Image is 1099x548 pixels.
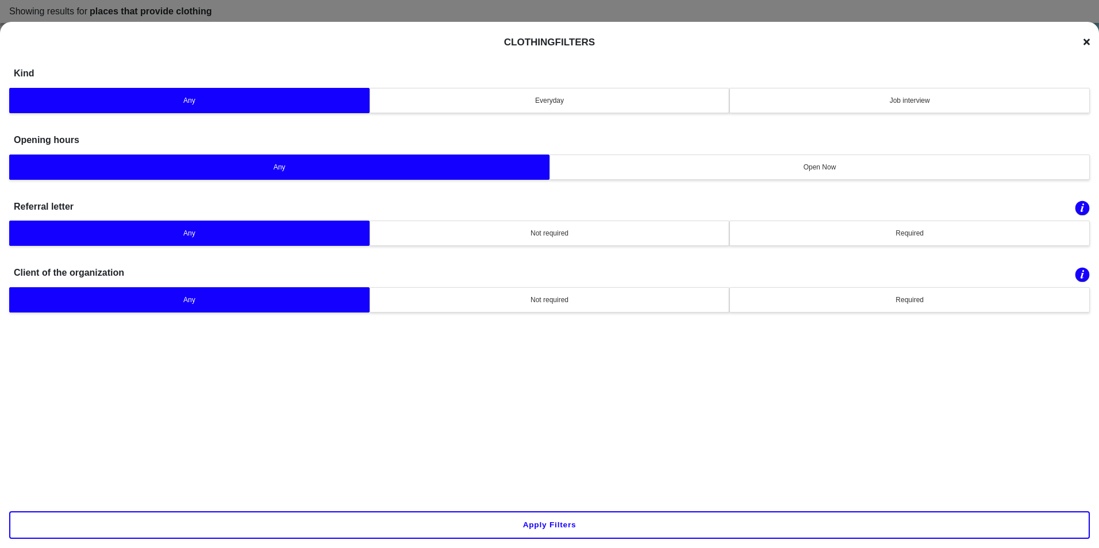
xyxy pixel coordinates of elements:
button: Not required [370,287,730,312]
button: Everyday [370,88,730,113]
div: Not required [377,228,723,238]
button: Required [729,221,1090,246]
button: Required [729,287,1090,312]
div: Any [17,295,362,305]
div: Any [17,95,362,106]
h1: Client of the organization [14,249,124,284]
button: Any [9,155,549,180]
div: Any [17,228,362,238]
div: Everyday [377,95,723,106]
div: Not required [377,295,723,305]
button: Any [9,88,370,113]
button: Apply filters [9,511,1090,539]
button: Any [9,221,370,246]
div: Any [17,162,542,172]
button: Job interview [729,88,1090,113]
button: Any [9,287,370,312]
div: Open Now [557,162,1082,172]
h1: Kind [14,49,34,85]
h1: Clothing Filters [504,37,595,48]
h1: Opening hours [14,116,79,152]
div: Required [737,228,1082,238]
button: Open Now [549,155,1090,180]
div: Required [737,295,1082,305]
h1: Referral letter [14,183,74,218]
button: Not required [370,221,730,246]
div: Job interview [737,95,1082,106]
